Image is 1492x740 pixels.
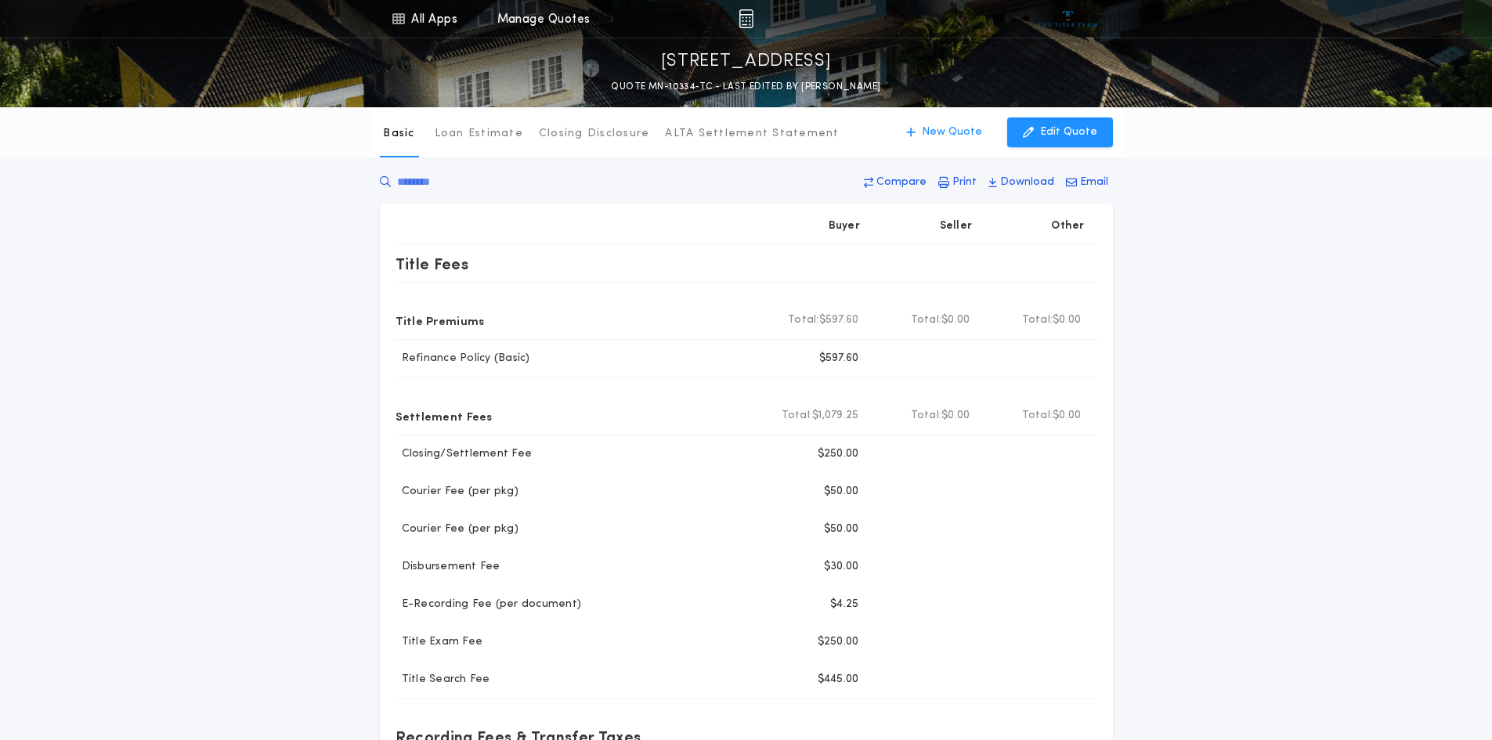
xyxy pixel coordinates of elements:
button: Edit Quote [1007,117,1113,147]
button: Download [984,168,1059,197]
span: $0.00 [941,312,970,328]
button: Compare [859,168,931,197]
p: $4.25 [830,597,858,612]
p: Courier Fee (per pkg) [396,484,518,500]
p: QUOTE MN-10334-TC - LAST EDITED BY [PERSON_NAME] [611,79,880,95]
p: Loan Estimate [435,126,523,142]
b: Total: [788,312,819,328]
p: Title Premiums [396,308,485,333]
p: Seller [940,218,973,234]
span: $597.60 [819,312,859,328]
p: $50.00 [824,522,859,537]
b: Total: [911,408,942,424]
b: Total: [782,408,813,424]
p: Title Fees [396,251,469,276]
p: Compare [876,175,927,190]
p: Refinance Policy (Basic) [396,351,530,366]
b: Total: [1022,312,1053,328]
span: $0.00 [941,408,970,424]
p: E-Recording Fee (per document) [396,597,582,612]
p: Title Search Fee [396,672,490,688]
p: Closing/Settlement Fee [396,446,533,462]
p: New Quote [922,125,982,140]
button: Email [1061,168,1113,197]
p: $250.00 [818,446,859,462]
p: Edit Quote [1040,125,1097,140]
p: $30.00 [824,559,859,575]
button: Print [934,168,981,197]
img: vs-icon [1039,11,1097,27]
p: $597.60 [819,351,859,366]
p: $445.00 [818,672,859,688]
p: ALTA Settlement Statement [665,126,839,142]
span: $0.00 [1053,312,1081,328]
p: Basic [383,126,414,142]
span: $0.00 [1053,408,1081,424]
p: Title Exam Fee [396,634,483,650]
p: Email [1080,175,1108,190]
p: Download [1000,175,1054,190]
p: Other [1051,218,1084,234]
button: New Quote [891,117,998,147]
span: $1,079.25 [812,408,858,424]
b: Total: [1022,408,1053,424]
b: Total: [911,312,942,328]
p: Print [952,175,977,190]
p: Closing Disclosure [539,126,650,142]
p: [STREET_ADDRESS] [661,49,832,74]
p: Buyer [829,218,860,234]
p: Settlement Fees [396,403,493,428]
img: img [739,9,753,28]
p: Disbursement Fee [396,559,500,575]
p: $250.00 [818,634,859,650]
p: $50.00 [824,484,859,500]
p: Courier Fee (per pkg) [396,522,518,537]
